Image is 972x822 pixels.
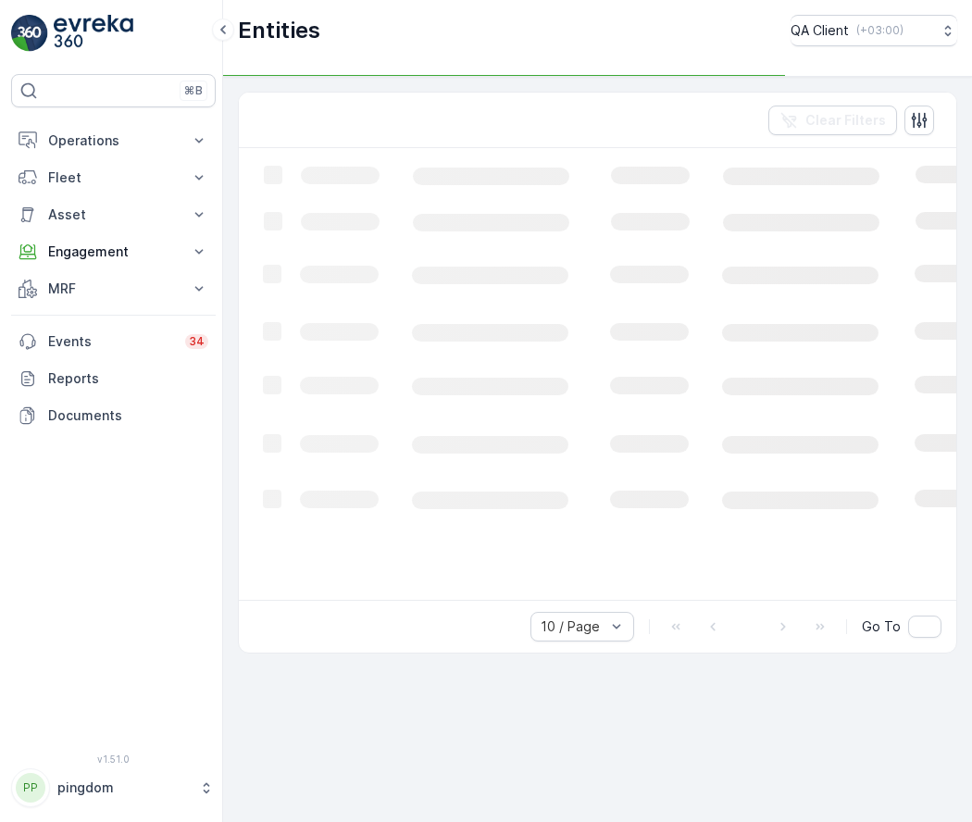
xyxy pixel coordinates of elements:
p: Operations [48,131,179,150]
button: Asset [11,196,216,233]
p: Engagement [48,243,179,261]
p: Fleet [48,168,179,187]
div: PP [16,773,45,803]
span: v 1.51.0 [11,753,216,765]
p: ( +03:00 ) [856,23,903,38]
p: Asset [48,205,179,224]
button: Clear Filters [768,106,897,135]
button: QA Client(+03:00) [791,15,957,46]
a: Reports [11,360,216,397]
p: MRF [48,280,179,298]
span: Go To [862,617,901,636]
img: logo_light-DOdMpM7g.png [54,15,133,52]
p: QA Client [791,21,849,40]
p: Entities [238,16,320,45]
p: Clear Filters [805,111,886,130]
img: logo [11,15,48,52]
p: pingdom [57,778,190,797]
p: ⌘B [184,83,203,98]
button: Operations [11,122,216,159]
a: Documents [11,397,216,434]
p: Reports [48,369,208,388]
p: 34 [189,334,205,349]
p: Events [48,332,174,351]
a: Events34 [11,323,216,360]
p: Documents [48,406,208,425]
button: Fleet [11,159,216,196]
button: Engagement [11,233,216,270]
button: PPpingdom [11,768,216,807]
button: MRF [11,270,216,307]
